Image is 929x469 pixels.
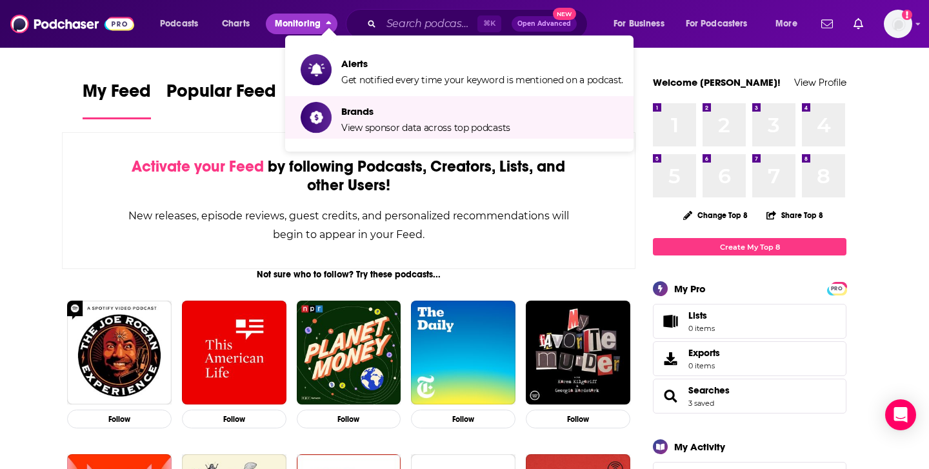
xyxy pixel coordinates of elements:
button: Share Top 8 [766,203,824,228]
img: Podchaser - Follow, Share and Rate Podcasts [10,12,134,36]
span: Podcasts [160,15,198,33]
span: 0 items [688,324,715,333]
span: Exports [688,347,720,359]
span: Activate your Feed [132,157,264,176]
span: New [553,8,576,20]
button: open menu [151,14,215,34]
span: Open Advanced [517,21,571,27]
img: The Joe Rogan Experience [67,301,172,405]
a: Searches [657,387,683,405]
button: Follow [182,410,286,428]
a: Show notifications dropdown [816,13,838,35]
button: Open AdvancedNew [512,16,577,32]
span: ⌘ K [477,15,501,32]
button: close menu [266,14,337,34]
span: Popular Feed [166,80,276,110]
a: Popular Feed [166,80,276,119]
a: View Profile [794,76,846,88]
button: open menu [604,14,681,34]
a: My Feed [83,80,151,119]
input: Search podcasts, credits, & more... [381,14,477,34]
button: Follow [411,410,515,428]
a: Show notifications dropdown [848,13,868,35]
a: Searches [688,384,730,396]
span: Logged in as AmberTina [884,10,912,38]
span: For Business [614,15,664,33]
a: PRO [829,283,844,293]
img: This American Life [182,301,286,405]
span: My Feed [83,80,151,110]
span: Lists [688,310,707,321]
a: Charts [214,14,257,34]
button: Follow [526,410,630,428]
div: Not sure who to follow? Try these podcasts... [62,269,635,280]
a: Create My Top 8 [653,238,846,255]
div: My Pro [674,283,706,295]
span: More [775,15,797,33]
span: Lists [657,312,683,330]
span: For Podcasters [686,15,748,33]
span: Exports [657,350,683,368]
button: Follow [67,410,172,428]
span: View sponsor data across top podcasts [341,122,510,134]
span: PRO [829,284,844,294]
button: Follow [297,410,401,428]
span: Lists [688,310,715,321]
div: My Activity [674,441,725,453]
img: My Favorite Murder with Karen Kilgariff and Georgia Hardstark [526,301,630,405]
span: Monitoring [275,15,321,33]
a: 3 saved [688,399,714,408]
svg: Add a profile image [902,10,912,20]
span: 0 items [688,361,720,370]
img: User Profile [884,10,912,38]
div: New releases, episode reviews, guest credits, and personalized recommendations will begin to appe... [127,206,570,244]
img: Planet Money [297,301,401,405]
span: Charts [222,15,250,33]
span: Alerts [341,57,623,70]
img: The Daily [411,301,515,405]
a: Welcome [PERSON_NAME]! [653,76,781,88]
div: Open Intercom Messenger [885,399,916,430]
button: Show profile menu [884,10,912,38]
span: Brands [341,105,510,117]
div: Search podcasts, credits, & more... [358,9,600,39]
button: Change Top 8 [675,207,755,223]
span: Searches [653,379,846,414]
a: Lists [653,304,846,339]
button: open menu [766,14,814,34]
span: Get notified every time your keyword is mentioned on a podcast. [341,74,623,86]
div: by following Podcasts, Creators, Lists, and other Users! [127,157,570,195]
button: open menu [677,14,766,34]
a: Exports [653,341,846,376]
